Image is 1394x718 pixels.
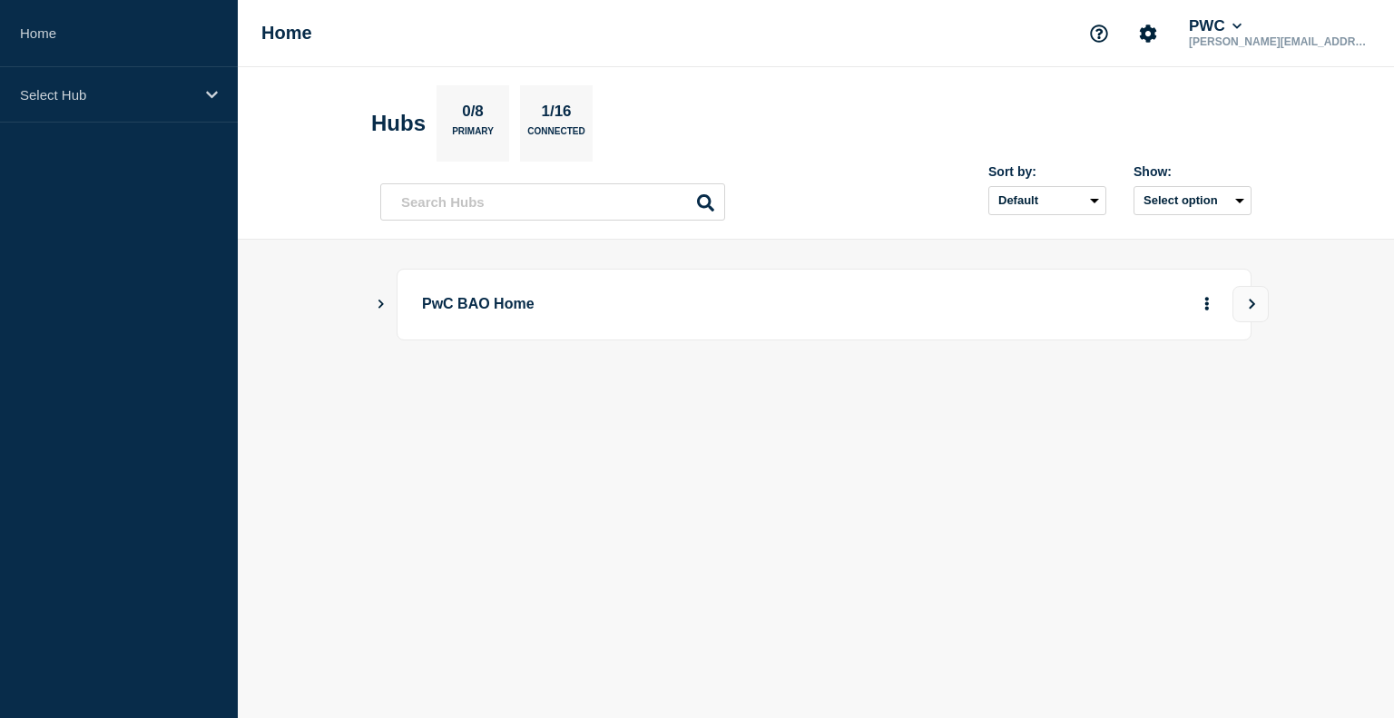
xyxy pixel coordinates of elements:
[456,103,491,126] p: 0/8
[1080,15,1118,53] button: Support
[1195,288,1219,321] button: More actions
[535,103,578,126] p: 1/16
[1134,186,1252,215] button: Select option
[1232,286,1269,322] button: View
[422,288,924,321] p: PwC BAO Home
[1129,15,1167,53] button: Account settings
[261,23,312,44] h1: Home
[377,298,386,311] button: Show Connected Hubs
[371,111,426,136] h2: Hubs
[1134,164,1252,179] div: Show:
[380,183,725,221] input: Search Hubs
[1185,17,1245,35] button: PWC
[1185,35,1374,48] p: [PERSON_NAME][EMAIL_ADDRESS][DOMAIN_NAME]
[20,87,194,103] p: Select Hub
[527,126,584,145] p: Connected
[988,186,1106,215] select: Sort by
[452,126,494,145] p: Primary
[988,164,1106,179] div: Sort by:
